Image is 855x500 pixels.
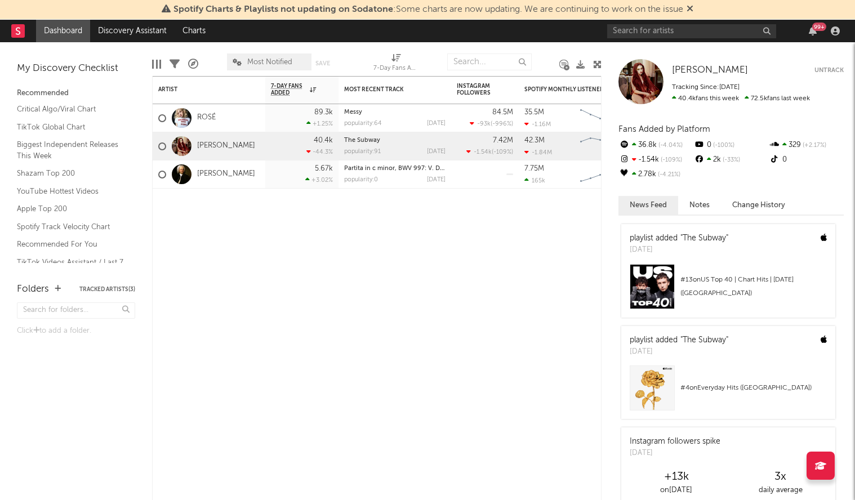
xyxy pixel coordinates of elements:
[618,167,693,182] div: 2.78k
[630,448,720,459] div: [DATE]
[474,149,492,155] span: -1.54k
[427,149,446,155] div: [DATE]
[693,153,768,167] div: 2k
[17,283,49,296] div: Folders
[457,83,496,96] div: Instagram Followers
[728,484,832,497] div: daily average
[575,104,626,132] svg: Chart title
[607,24,776,38] input: Search for artists
[672,84,740,91] span: Tracking Since: [DATE]
[621,264,835,318] a: #13onUS Top 40 | Chart Hits | [DATE] ([GEOGRAPHIC_DATA])
[315,60,330,66] button: Save
[618,138,693,153] div: 36.8k
[672,65,748,76] a: [PERSON_NAME]
[711,142,734,149] span: -100 %
[306,120,333,127] div: +1.25 %
[175,20,213,42] a: Charts
[79,287,135,292] button: Tracked Artists(3)
[344,166,498,172] a: Partita in c minor, BWV 997: V. Double (of the Gigue)
[344,137,380,144] a: The Subway
[680,381,827,395] div: # 4 on Everyday Hits ([GEOGRAPHIC_DATA])
[524,86,609,93] div: Spotify Monthly Listeners
[344,149,381,155] div: popularity: 91
[630,334,728,346] div: playlist added
[170,48,180,81] div: Filters
[492,109,513,116] div: 84.5M
[678,196,721,215] button: Notes
[524,120,551,128] div: -1.16M
[90,20,175,42] a: Discovery Assistant
[470,120,513,127] div: ( )
[344,86,429,93] div: Most Recent Track
[373,48,418,81] div: 7-Day Fans Added (7-Day Fans Added)
[812,23,826,31] div: 99 +
[271,83,307,96] span: 7-Day Fans Added
[618,153,693,167] div: -1.54k
[17,139,124,162] a: Biggest Independent Releases This Week
[624,470,728,484] div: +13k
[17,238,124,251] a: Recommended For You
[314,109,333,116] div: 89.3k
[344,166,446,172] div: Partita in c minor, BWV 997: V. Double (of the Gigue)
[466,148,513,155] div: ( )
[575,160,626,189] svg: Chart title
[305,176,333,184] div: +3.02 %
[17,256,124,279] a: TikTok Videos Assistant / Last 7 Days - Top
[173,5,683,14] span: : Some charts are now updating. We are continuing to work on the issue
[306,148,333,155] div: -44.3 %
[672,95,739,102] span: 40.4k fans this week
[17,167,124,180] a: Shazam Top 200
[197,169,255,179] a: [PERSON_NAME]
[624,484,728,497] div: on [DATE]
[659,157,682,163] span: -109 %
[17,324,135,338] div: Click to add a folder.
[247,59,292,66] span: Most Notified
[721,196,796,215] button: Change History
[801,142,826,149] span: +2.17 %
[447,53,532,70] input: Search...
[672,65,748,75] span: [PERSON_NAME]
[728,470,832,484] div: 3 x
[618,125,710,133] span: Fans Added by Platform
[575,132,626,160] svg: Chart title
[197,141,255,151] a: [PERSON_NAME]
[158,86,243,93] div: Artist
[427,177,446,183] div: [DATE]
[344,109,362,115] a: Messy
[314,137,333,144] div: 40.4k
[17,121,124,133] a: TikTok Global Chart
[344,109,446,115] div: Messy
[17,62,135,75] div: My Discovery Checklist
[524,177,545,184] div: 165k
[17,103,124,115] a: Critical Algo/Viral Chart
[344,137,446,144] div: The Subway
[373,62,418,75] div: 7-Day Fans Added (7-Day Fans Added)
[656,172,680,178] span: -4.21 %
[427,120,446,127] div: [DATE]
[524,137,545,144] div: 42.3M
[17,302,135,319] input: Search for folders...
[344,177,378,183] div: popularity: 0
[152,48,161,81] div: Edit Columns
[680,336,728,344] a: "The Subway"
[188,48,198,81] div: A&R Pipeline
[17,87,135,100] div: Recommended
[17,221,124,233] a: Spotify Track Velocity Chart
[17,203,124,215] a: Apple Top 200
[492,121,511,127] span: -996 %
[493,149,511,155] span: -109 %
[197,113,216,123] a: ROSÉ
[524,109,544,116] div: 35.5M
[315,165,333,172] div: 5.67k
[618,196,678,215] button: News Feed
[680,273,827,300] div: # 13 on US Top 40 | Chart Hits | [DATE] ([GEOGRAPHIC_DATA])
[17,185,124,198] a: YouTube Hottest Videos
[621,365,835,419] a: #4onEveryday Hits ([GEOGRAPHIC_DATA])
[477,121,491,127] span: -93k
[630,244,728,256] div: [DATE]
[687,5,693,14] span: Dismiss
[524,149,552,156] div: -1.84M
[657,142,683,149] span: -4.04 %
[524,165,544,172] div: 7.75M
[493,137,513,144] div: 7.42M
